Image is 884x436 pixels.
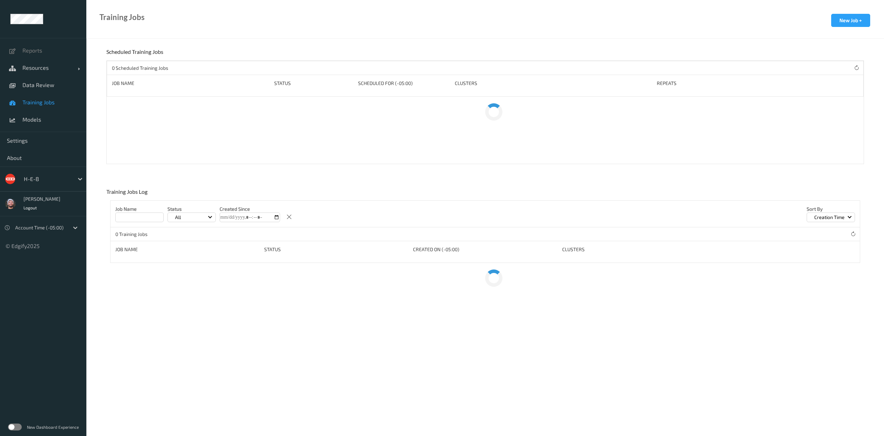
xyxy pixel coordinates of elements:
div: Repeats [657,80,722,87]
div: Training Jobs [99,14,145,21]
p: Status [167,206,216,212]
p: Job Name [115,206,164,212]
p: 0 Scheduled Training Jobs [112,65,168,72]
p: Created Since [220,206,280,212]
div: Job Name [112,80,270,87]
div: status [264,246,408,253]
div: Training Jobs Log [106,188,149,200]
div: Scheduled for (-05:00) [358,80,450,87]
p: All [173,214,183,221]
div: Created On (-05:00) [413,246,557,253]
div: Clusters [455,80,652,87]
p: Sort by [807,206,855,212]
div: Job Name [115,246,259,253]
div: clusters [562,246,706,253]
div: Status [274,80,353,87]
p: Creation Time [812,214,847,221]
button: New Job + [831,14,870,27]
div: Scheduled Training Jobs [106,48,165,60]
p: 0 Training Jobs [115,231,167,238]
